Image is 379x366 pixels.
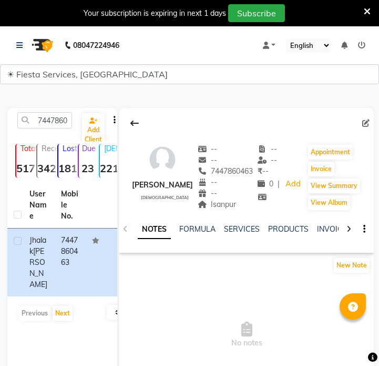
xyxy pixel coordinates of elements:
[132,180,193,191] div: [PERSON_NAME]
[258,179,273,189] span: 0
[258,166,269,176] span: --
[198,155,218,165] span: --
[37,162,55,175] strong: 342
[268,224,309,234] a: PRODUCTS
[27,31,56,60] img: logo
[82,113,105,147] a: Add Client
[317,224,352,234] a: INVOICES
[100,162,118,175] strong: 221
[138,220,171,239] a: NOTES
[228,4,285,22] button: Subscribe
[21,144,34,153] p: Total
[124,113,146,133] div: Back to Client
[284,177,302,192] a: Add
[55,229,86,296] td: 7447860463
[198,200,237,209] span: Isanpur
[308,145,353,160] button: Appointment
[198,166,253,176] span: 7447860463
[258,166,262,176] span: ₹
[63,144,76,153] p: Lost
[84,8,226,19] div: Your subscription is expiring in next 1 days
[258,144,278,154] span: --
[334,258,370,273] button: New Note
[17,112,72,128] input: Search by Name/Mobile/Email/Code
[73,31,119,60] b: 08047224946
[42,144,55,153] p: Recent
[278,179,280,190] span: |
[104,144,118,153] p: [DEMOGRAPHIC_DATA]
[81,144,97,153] p: Due
[79,162,97,175] strong: 23
[141,195,189,200] span: [DEMOGRAPHIC_DATA]
[29,235,46,256] span: Jhalak
[198,177,218,187] span: --
[23,182,55,229] th: User Name
[258,155,278,165] span: --
[16,162,34,175] strong: 5177
[198,189,218,198] span: --
[179,224,216,234] a: FORMULA
[308,162,334,176] button: Invoice
[58,162,76,175] strong: 1810
[29,246,47,289] span: [PERSON_NAME]
[198,144,218,154] span: --
[308,195,350,210] button: View Album
[308,179,360,193] button: View Summary
[53,306,73,321] button: Next
[147,144,178,175] img: avatar
[224,224,260,234] a: SERVICES
[55,182,86,229] th: Mobile No.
